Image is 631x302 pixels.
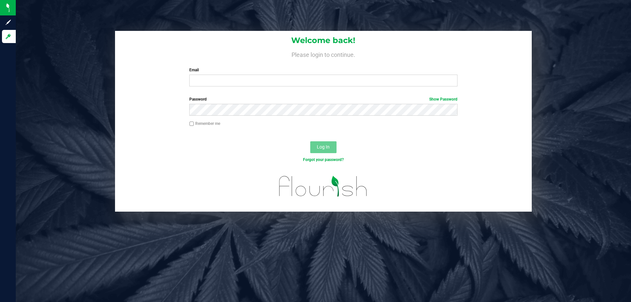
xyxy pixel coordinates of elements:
[310,141,337,153] button: Log In
[115,36,532,45] h1: Welcome back!
[317,144,330,150] span: Log In
[271,170,375,203] img: flourish_logo.svg
[429,97,457,102] a: Show Password
[189,97,207,102] span: Password
[189,121,220,127] label: Remember me
[303,157,344,162] a: Forgot your password?
[5,19,12,26] inline-svg: Sign up
[189,122,194,126] input: Remember me
[5,33,12,40] inline-svg: Log in
[115,50,532,58] h4: Please login to continue.
[189,67,457,73] label: Email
